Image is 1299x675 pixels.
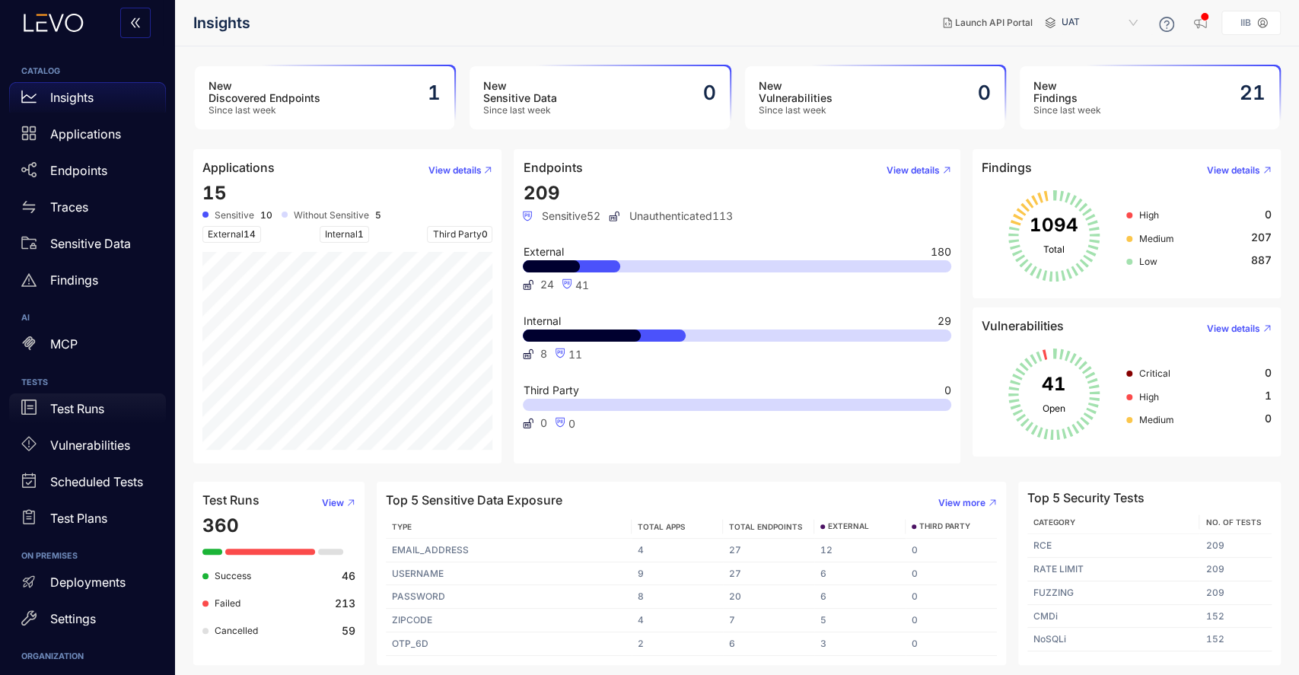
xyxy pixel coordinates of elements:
[50,127,121,141] p: Applications
[202,182,227,204] span: 15
[759,105,833,116] span: Since last week
[814,609,906,632] td: 5
[609,210,732,222] span: Unauthenticated 113
[1251,254,1272,266] span: 887
[9,603,166,640] a: Settings
[428,165,481,176] span: View details
[1195,158,1272,183] button: View details
[50,612,96,626] p: Settings
[428,81,441,104] h2: 1
[1265,209,1272,221] span: 0
[523,247,563,257] span: External
[50,237,131,250] p: Sensitive Data
[1062,11,1141,35] span: UAT
[386,585,632,609] td: PASSWORD
[202,161,275,174] h4: Applications
[759,80,833,104] h3: New Vulnerabilities
[1033,80,1101,104] h3: New Findings
[1138,368,1170,379] span: Critical
[50,273,98,287] p: Findings
[523,316,560,326] span: Internal
[906,539,997,562] td: 0
[21,652,154,661] h6: ORGANIZATION
[386,493,562,507] h4: Top 5 Sensitive Data Exposure
[540,279,553,291] span: 24
[540,348,546,360] span: 8
[50,402,104,416] p: Test Runs
[931,247,951,257] span: 180
[906,562,997,586] td: 0
[342,570,355,582] b: 46
[50,475,143,489] p: Scheduled Tests
[723,539,814,562] td: 27
[50,200,88,214] p: Traces
[342,625,355,637] b: 59
[215,210,254,221] span: Sensitive
[215,597,240,609] span: Failed
[209,105,320,116] span: Since last week
[723,609,814,632] td: 7
[50,511,107,525] p: Test Plans
[944,385,951,396] span: 0
[483,80,557,104] h3: New Sensitive Data
[1027,628,1200,651] td: NoSQLi
[1138,233,1173,244] span: Medium
[919,522,970,531] span: THIRD PARTY
[310,491,355,515] button: View
[632,632,723,656] td: 2
[120,8,151,38] button: double-left
[1240,81,1266,104] h2: 21
[50,91,94,104] p: Insights
[215,570,251,581] span: Success
[523,385,578,396] span: Third Party
[9,82,166,119] a: Insights
[375,210,381,221] b: 5
[386,562,632,586] td: USERNAME
[1265,390,1272,402] span: 1
[386,539,632,562] td: EMAIL_ADDRESS
[1199,558,1272,581] td: 209
[50,164,107,177] p: Endpoints
[335,597,355,610] b: 213
[193,14,250,32] span: Insights
[814,539,906,562] td: 12
[1205,517,1261,527] span: No. of Tests
[202,493,259,507] h4: Test Runs
[21,552,154,561] h6: ON PREMISES
[481,228,487,240] span: 0
[1207,165,1260,176] span: View details
[260,210,272,221] b: 10
[427,226,492,243] span: Third Party
[50,337,78,351] p: MCP
[632,562,723,586] td: 9
[9,503,166,540] a: Test Plans
[814,562,906,586] td: 6
[50,438,130,452] p: Vulnerabilities
[982,161,1032,174] h4: Findings
[1027,605,1200,629] td: CMDi
[9,430,166,466] a: Vulnerabilities
[638,522,686,531] span: TOTAL APPS
[887,165,940,176] span: View details
[392,522,412,531] span: TYPE
[1251,231,1272,244] span: 207
[9,192,166,228] a: Traces
[575,279,588,291] span: 41
[568,348,581,361] span: 11
[874,158,951,183] button: View details
[632,585,723,609] td: 8
[9,228,166,265] a: Sensitive Data
[938,316,951,326] span: 29
[1027,491,1145,505] h4: Top 5 Security Tests
[1265,367,1272,379] span: 0
[358,228,364,240] span: 1
[9,567,166,603] a: Deployments
[21,378,154,387] h6: TESTS
[1199,628,1272,651] td: 152
[729,522,803,531] span: TOTAL ENDPOINTS
[982,319,1064,333] h4: Vulnerabilities
[828,522,869,531] span: EXTERNAL
[1199,605,1272,629] td: 152
[632,539,723,562] td: 4
[814,585,906,609] td: 6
